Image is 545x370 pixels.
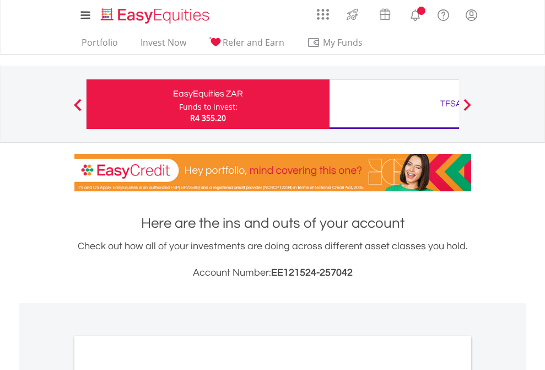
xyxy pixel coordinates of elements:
div: EasyEquities ZAR [93,86,323,101]
img: thrive-v2.svg [343,6,361,23]
img: vouchers-v2.svg [376,6,394,23]
a: Portfolio [77,37,122,54]
span: EE121524-257042 [271,267,353,278]
span: My Funds [307,35,379,50]
a: Home page [96,3,214,25]
a: Invest Now [136,37,191,54]
a: Refer and Earn [204,37,289,54]
a: My Profile [457,3,485,27]
div: Check out how all of your investments are doing across different asset classes you hold. [74,239,471,281]
h1: Here are the ins and outs of your account [74,213,471,233]
a: FAQ's and Support [429,3,457,25]
img: EasyEquities_Logo.png [99,7,214,25]
img: EasyCredit Promotion Banner [74,154,471,191]
span: Refer and Earn [223,36,284,49]
div: Funds to invest: [179,101,238,112]
span: R4 355.20 [190,112,226,123]
a: Vouchers [369,3,401,23]
button: Previous [67,104,89,115]
h3: Account Number: [74,265,471,281]
a: Notifications [401,3,429,25]
a: AppsGrid [310,3,336,20]
img: grid-menu-icon.svg [317,8,329,20]
button: Next [456,104,478,115]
